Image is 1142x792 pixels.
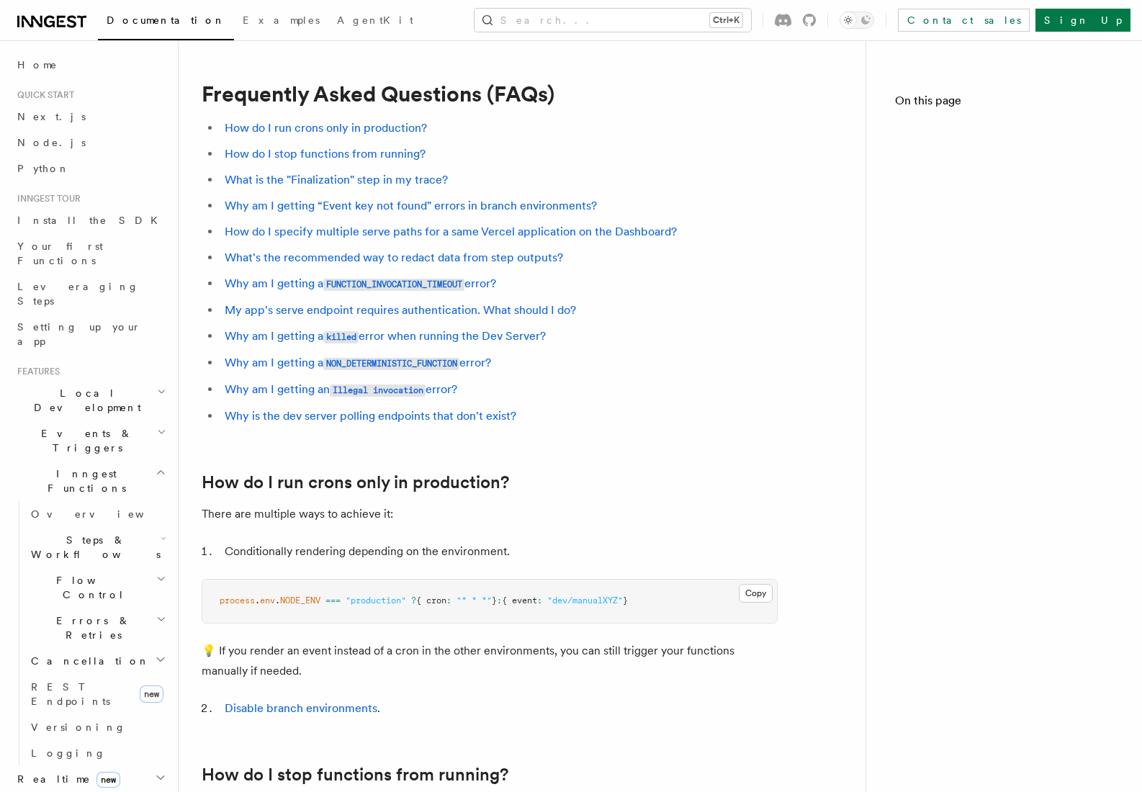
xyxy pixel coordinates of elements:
span: Setting up your app [17,321,141,347]
span: Examples [243,14,320,26]
span: Python [17,163,70,174]
a: How do I stop functions from running? [202,765,508,785]
p: 💡 If you render an event instead of a cron in the other environments, you can still trigger your ... [202,641,778,681]
span: Inngest Functions [12,467,156,495]
button: Search...Ctrl+K [475,9,751,32]
span: . [255,595,260,606]
span: { event [502,595,537,606]
h1: Frequently Asked Questions (FAQs) [202,81,778,107]
span: : [497,595,502,606]
button: Toggle dark mode [840,12,874,29]
span: Install the SDK [17,215,166,226]
a: Why am I getting aNON_DETERMINISTIC_FUNCTIONerror? [225,356,491,369]
span: ? [411,595,416,606]
a: Why is the dev server polling endpoints that don't exist? [225,409,516,423]
span: Versioning [31,721,126,733]
a: Setting up your app [12,314,169,354]
button: Events & Triggers [12,420,169,461]
a: Why am I getting “Event key not found" errors in branch environments? [225,199,597,212]
span: Leveraging Steps [17,281,139,307]
a: Versioning [25,714,169,740]
span: env [260,595,275,606]
a: Next.js [12,104,169,130]
a: What is the "Finalization" step in my trace? [225,173,448,186]
span: Flow Control [25,573,156,602]
p: There are multiple ways to achieve it: [202,504,778,524]
code: FUNCTION_INVOCATION_TIMEOUT [323,279,464,291]
span: Node.js [17,137,86,148]
a: My app's serve endpoint requires authentication. What should I do? [225,303,576,317]
span: process [220,595,255,606]
a: Install the SDK [12,207,169,233]
span: "production" [346,595,406,606]
a: Why am I getting aFUNCTION_INVOCATION_TIMEOUTerror? [225,276,496,290]
span: Cancellation [25,654,150,668]
span: Local Development [12,386,157,415]
a: Node.js [12,130,169,156]
a: Python [12,156,169,181]
span: Features [12,366,60,377]
span: } [623,595,628,606]
a: Your first Functions [12,233,169,274]
li: . [220,698,778,719]
span: . [275,595,280,606]
span: Realtime [12,772,120,786]
a: How do I specify multiple serve paths for a same Vercel application on the Dashboard? [225,225,677,238]
a: Sign Up [1035,9,1130,32]
span: "dev/manualXYZ" [547,595,623,606]
span: NODE_ENV [280,595,320,606]
span: new [140,685,163,703]
h4: On this page [895,92,1113,115]
span: Overview [31,508,179,520]
span: Steps & Workflows [25,533,161,562]
a: AgentKit [328,4,422,39]
a: Disable branch environments [225,701,377,715]
button: Realtimenew [12,766,169,792]
span: Events & Triggers [12,426,157,455]
a: Home [12,52,169,78]
a: Leveraging Steps [12,274,169,314]
span: Logging [31,747,106,759]
a: How do I run crons only in production? [202,472,509,492]
a: What's the recommended way to redact data from step outputs? [225,251,563,264]
div: Inngest Functions [12,501,169,766]
span: Errors & Retries [25,613,156,642]
a: Documentation [98,4,234,40]
a: REST Endpointsnew [25,674,169,714]
button: Errors & Retries [25,608,169,648]
span: === [325,595,341,606]
a: Overview [25,501,169,527]
span: Quick start [12,89,74,101]
a: Why am I getting anIllegal invocationerror? [225,382,457,396]
button: Copy [739,584,773,603]
code: Illegal invocation [330,384,426,397]
span: : [537,595,542,606]
code: killed [323,331,359,343]
code: NON_DETERMINISTIC_FUNCTION [323,358,459,370]
kbd: Ctrl+K [710,13,742,27]
button: Local Development [12,380,169,420]
a: How do I run crons only in production? [225,121,427,135]
button: Cancellation [25,648,169,674]
span: Inngest tour [12,193,81,204]
span: REST Endpoints [31,681,110,707]
a: Examples [234,4,328,39]
li: Conditionally rendering depending on the environment. [220,541,778,562]
span: } [492,595,497,606]
span: Next.js [17,111,86,122]
span: { cron [416,595,446,606]
span: Home [17,58,58,72]
a: Logging [25,740,169,766]
a: Contact sales [898,9,1030,32]
button: Steps & Workflows [25,527,169,567]
a: Why am I getting akillederror when running the Dev Server? [225,329,546,343]
span: Your first Functions [17,240,103,266]
span: : [446,595,451,606]
span: new [96,772,120,788]
span: Documentation [107,14,225,26]
a: How do I stop functions from running? [225,147,426,161]
button: Inngest Functions [12,461,169,501]
button: Flow Control [25,567,169,608]
span: AgentKit [337,14,413,26]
